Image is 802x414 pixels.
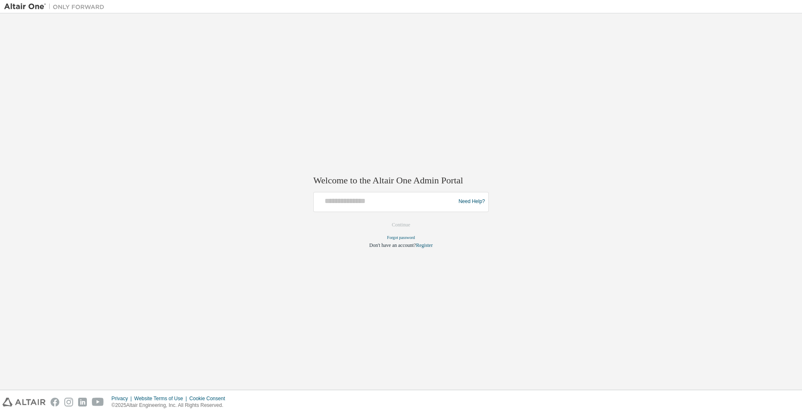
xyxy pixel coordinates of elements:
a: Register [416,242,433,248]
div: Website Terms of Use [134,395,189,402]
a: Forgot password [387,235,415,240]
img: instagram.svg [64,398,73,406]
p: © 2025 Altair Engineering, Inc. All Rights Reserved. [112,402,230,409]
img: linkedin.svg [78,398,87,406]
h2: Welcome to the Altair One Admin Portal [313,175,489,187]
div: Cookie Consent [189,395,230,402]
img: youtube.svg [92,398,104,406]
img: facebook.svg [51,398,59,406]
img: altair_logo.svg [3,398,46,406]
span: Don't have an account? [369,242,416,248]
img: Altair One [4,3,109,11]
div: Privacy [112,395,134,402]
